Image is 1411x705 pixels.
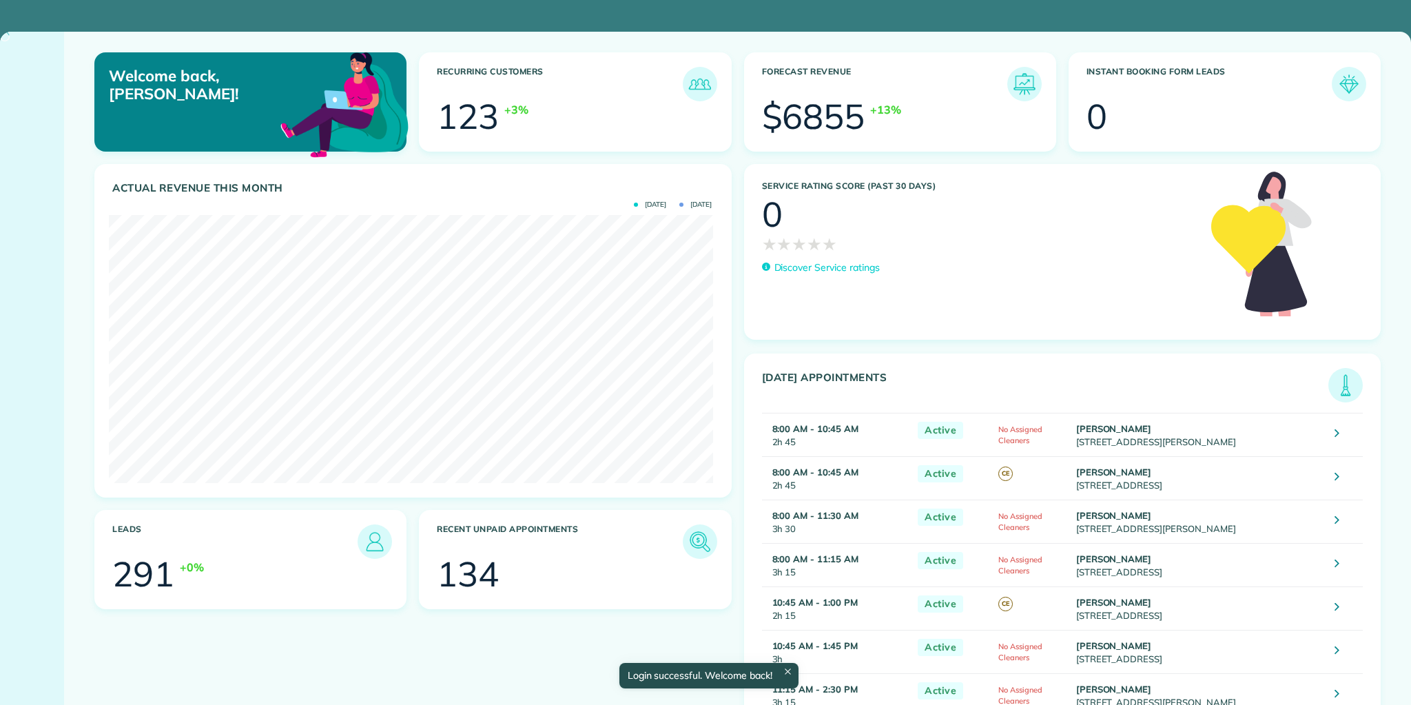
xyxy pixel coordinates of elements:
img: dashboard_welcome-42a62b7d889689a78055ac9021e634bf52bae3f8056760290aed330b23ab8690.png [278,37,411,170]
img: icon_forecast_revenue-8c13a41c7ed35a8dcfafea3cbb826a0462acb37728057bba2d056411b612bbbe.png [1011,70,1038,98]
div: 0 [1086,99,1107,134]
span: No Assigned Cleaners [998,642,1042,663]
span: No Assigned Cleaners [998,511,1042,533]
td: 3h 30 [762,500,912,543]
h3: Actual Revenue this month [112,182,717,194]
a: Discover Service ratings [762,260,880,275]
td: 3h 15 [762,543,912,586]
div: 291 [112,557,174,591]
span: ★ [807,232,822,256]
img: icon_form_leads-04211a6a04a5b2264e4ee56bc0799ec3eb69b7e499cbb523a139df1d13a81ae0.png [1335,70,1363,98]
div: 0 [762,197,783,232]
strong: 8:00 AM - 10:45 AM [772,467,858,478]
span: ★ [776,232,792,256]
span: Active [918,682,963,699]
strong: [PERSON_NAME] [1076,467,1152,478]
span: ★ [792,232,807,256]
strong: [PERSON_NAME] [1076,640,1152,651]
td: [STREET_ADDRESS] [1073,543,1325,586]
p: Discover Service ratings [774,260,880,275]
img: icon_todays_appointments-901f7ab196bb0bea1936b74009e4eb5ffbc2d2711fa7634e0d609ed5ef32b18b.png [1332,371,1359,399]
span: CE [998,597,1013,611]
div: +13% [870,101,901,118]
span: CE [998,467,1013,481]
span: Active [918,509,963,526]
h3: Leads [112,524,358,559]
span: ★ [822,232,837,256]
td: 2h 15 [762,586,912,630]
strong: 10:45 AM - 1:00 PM [772,597,858,608]
h3: Recent unpaid appointments [437,524,682,559]
strong: [PERSON_NAME] [1076,553,1152,564]
h3: Instant Booking Form Leads [1086,67,1332,101]
span: [DATE] [679,201,712,208]
td: 3h [762,630,912,673]
strong: 8:00 AM - 11:30 AM [772,510,858,521]
td: [STREET_ADDRESS] [1073,586,1325,630]
div: 123 [437,99,499,134]
strong: 10:45 AM - 1:45 PM [772,640,858,651]
strong: [PERSON_NAME] [1076,684,1152,695]
h3: [DATE] Appointments [762,371,1329,402]
p: Welcome back, [PERSON_NAME]! [109,67,307,103]
img: icon_leads-1bed01f49abd5b7fead27621c3d59655bb73ed531f8eeb49469d10e621d6b896.png [361,528,389,555]
td: [STREET_ADDRESS] [1073,630,1325,673]
strong: [PERSON_NAME] [1076,510,1152,521]
strong: 8:00 AM - 11:15 AM [772,553,858,564]
span: [DATE] [634,201,666,208]
td: [STREET_ADDRESS][PERSON_NAME] [1073,500,1325,543]
span: Active [918,552,963,569]
strong: [PERSON_NAME] [1076,423,1152,434]
td: [STREET_ADDRESS] [1073,456,1325,500]
span: Active [918,465,963,482]
strong: 11:15 AM - 2:30 PM [772,684,858,695]
span: Active [918,639,963,656]
div: Login successful. Welcome back! [619,663,798,688]
div: 134 [437,557,499,591]
span: Active [918,422,963,439]
strong: [PERSON_NAME] [1076,597,1152,608]
h3: Forecast Revenue [762,67,1007,101]
span: No Assigned Cleaners [998,555,1042,576]
td: 2h 45 [762,413,912,456]
td: [STREET_ADDRESS][PERSON_NAME] [1073,413,1325,456]
span: Active [918,595,963,613]
h3: Service Rating score (past 30 days) [762,181,1198,191]
div: +0% [180,559,204,575]
td: 2h 45 [762,456,912,500]
span: No Assigned Cleaners [998,425,1042,446]
strong: 8:00 AM - 10:45 AM [772,423,858,434]
div: +3% [504,101,528,118]
h3: Recurring Customers [437,67,682,101]
span: ★ [762,232,777,256]
div: $6855 [762,99,865,134]
img: icon_recurring_customers-cf858462ba22bcd05b5a5880d41d6543d210077de5bb9ebc9590e49fd87d84ed.png [686,70,714,98]
img: icon_unpaid_appointments-47b8ce3997adf2238b356f14209ab4cced10bd1f174958f3ca8f1d0dd7fffeee.png [686,528,714,555]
